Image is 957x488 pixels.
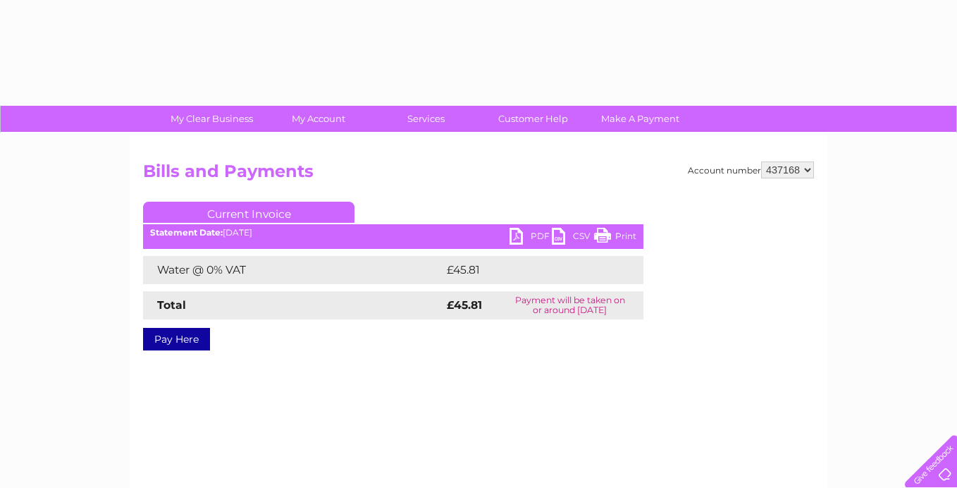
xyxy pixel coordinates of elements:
[143,328,210,350] a: Pay Here
[150,227,223,238] b: Statement Date:
[368,106,484,132] a: Services
[143,228,643,238] div: [DATE]
[688,161,814,178] div: Account number
[154,106,270,132] a: My Clear Business
[594,228,636,248] a: Print
[143,202,354,223] a: Current Invoice
[143,256,443,284] td: Water @ 0% VAT
[443,256,614,284] td: £45.81
[447,298,482,312] strong: £45.81
[143,161,814,188] h2: Bills and Payments
[475,106,591,132] a: Customer Help
[510,228,552,248] a: PDF
[552,228,594,248] a: CSV
[157,298,186,312] strong: Total
[582,106,698,132] a: Make A Payment
[496,291,643,319] td: Payment will be taken on or around [DATE]
[261,106,377,132] a: My Account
